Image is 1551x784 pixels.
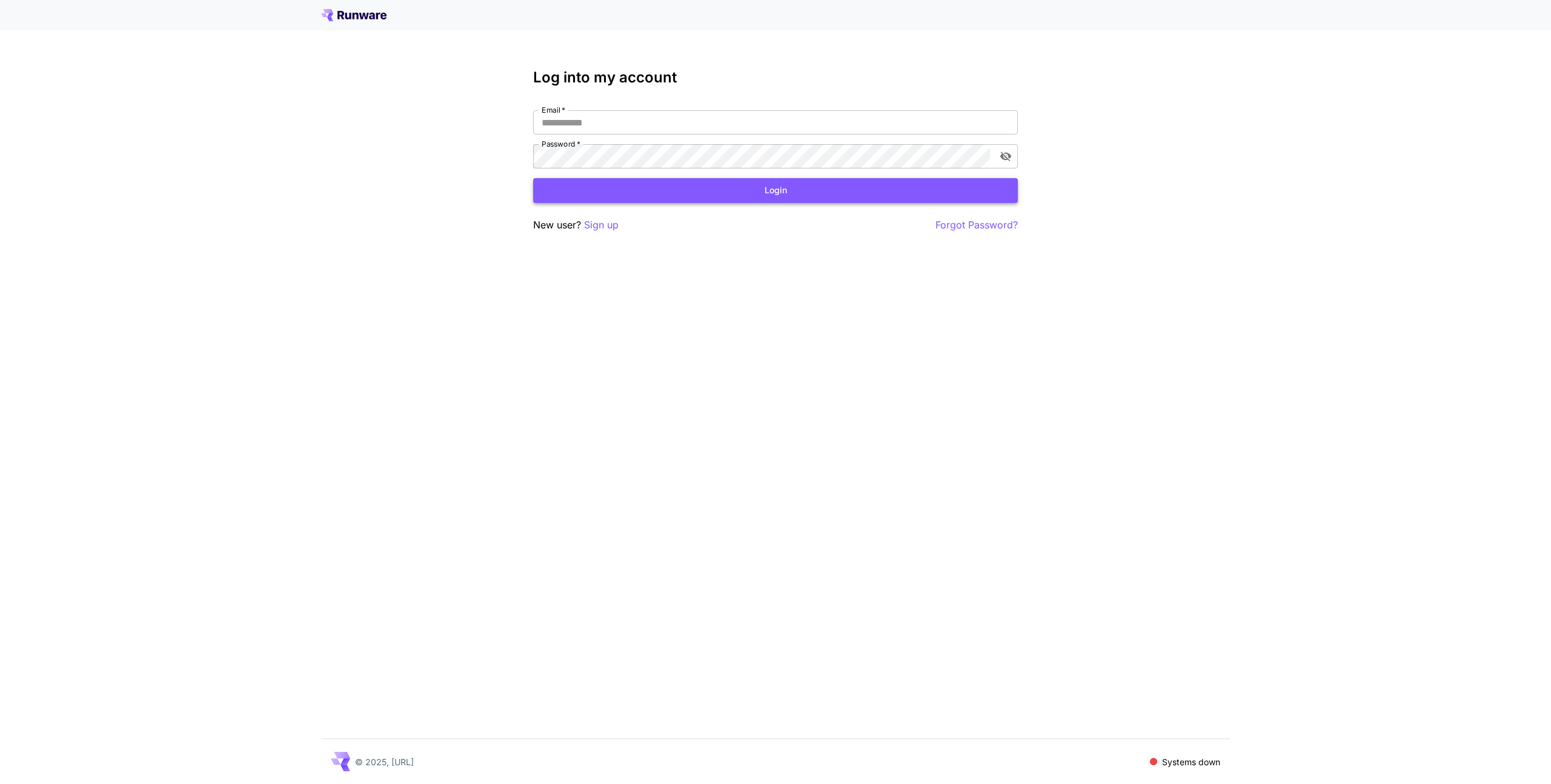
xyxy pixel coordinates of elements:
button: Sign up [584,218,619,233]
h3: Log into my account [533,69,1018,86]
button: toggle password visibility [995,145,1017,167]
p: New user? [533,218,619,233]
label: Email [542,105,565,115]
button: Forgot Password? [935,218,1018,233]
p: Systems down [1162,756,1220,768]
button: Login [533,178,1018,203]
p: © 2025, [URL] [355,756,414,768]
label: Password [542,139,580,149]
